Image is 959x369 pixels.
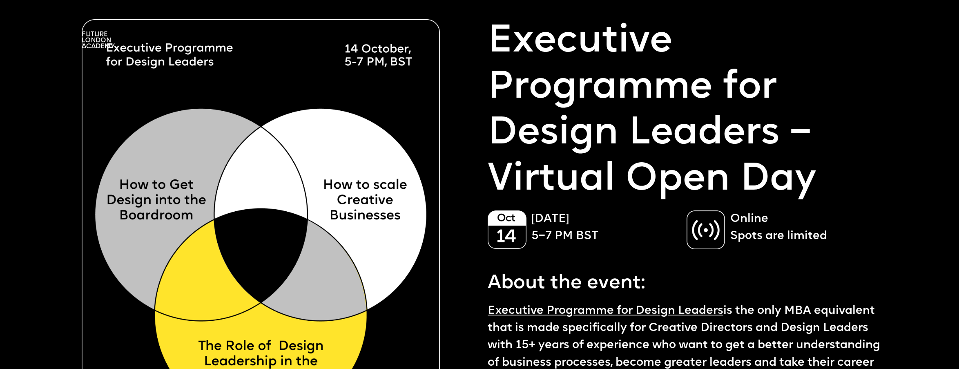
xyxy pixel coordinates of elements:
p: Online Spots are limited [730,210,877,245]
p: Executive Programme for Design Leaders – Virtual Open Day [488,19,885,204]
a: Executive Programme for Design Leaders [488,305,723,317]
p: About the event: [488,265,885,298]
img: A logo saying in 3 lines: Future London Academy [82,31,115,48]
p: [DATE] 5–7 PM BST [531,210,678,245]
